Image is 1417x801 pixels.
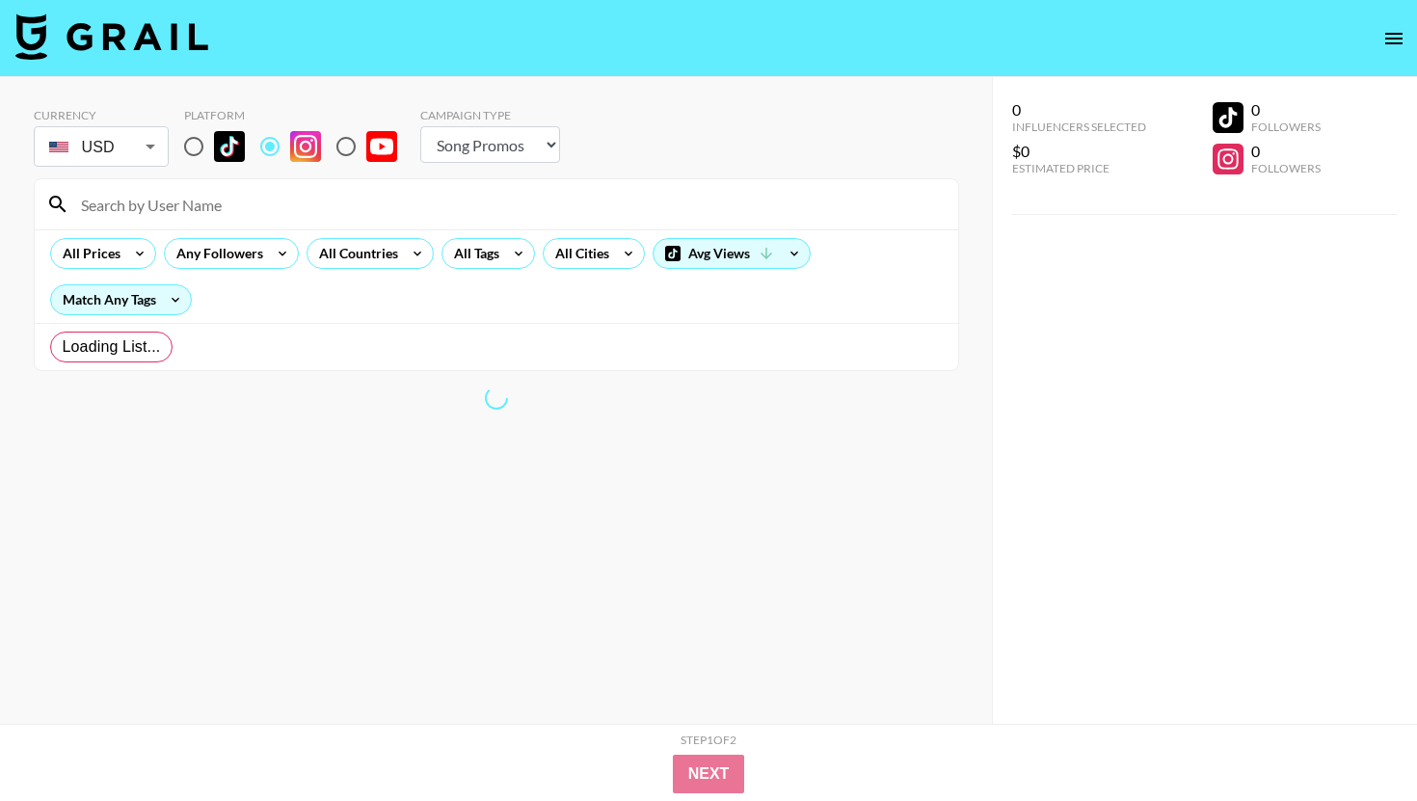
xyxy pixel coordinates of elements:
div: Estimated Price [1012,161,1146,175]
div: 0 [1251,100,1321,120]
div: $0 [1012,142,1146,161]
img: Instagram [290,131,321,162]
div: Influencers Selected [1012,120,1146,134]
span: Loading List... [63,335,161,359]
div: Campaign Type [420,108,560,122]
div: 0 [1012,100,1146,120]
img: Grail Talent [15,13,208,60]
div: Step 1 of 2 [681,733,736,747]
div: Followers [1251,161,1321,175]
img: YouTube [366,131,397,162]
button: Next [673,755,745,793]
button: open drawer [1375,19,1413,58]
div: All Countries [307,239,402,268]
span: Refreshing exchangeRatesNew, lists, countries, tags, cities, talent, bookers, clients, talent... [482,385,510,413]
img: TikTok [214,131,245,162]
div: Avg Views [654,239,810,268]
div: All Prices [51,239,124,268]
div: Match Any Tags [51,285,191,314]
div: All Tags [442,239,503,268]
div: Platform [184,108,413,122]
div: All Cities [544,239,613,268]
div: Followers [1251,120,1321,134]
input: Search by User Name [69,189,947,220]
div: USD [38,130,165,164]
div: Currency [34,108,169,122]
div: Any Followers [165,239,267,268]
div: 0 [1251,142,1321,161]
